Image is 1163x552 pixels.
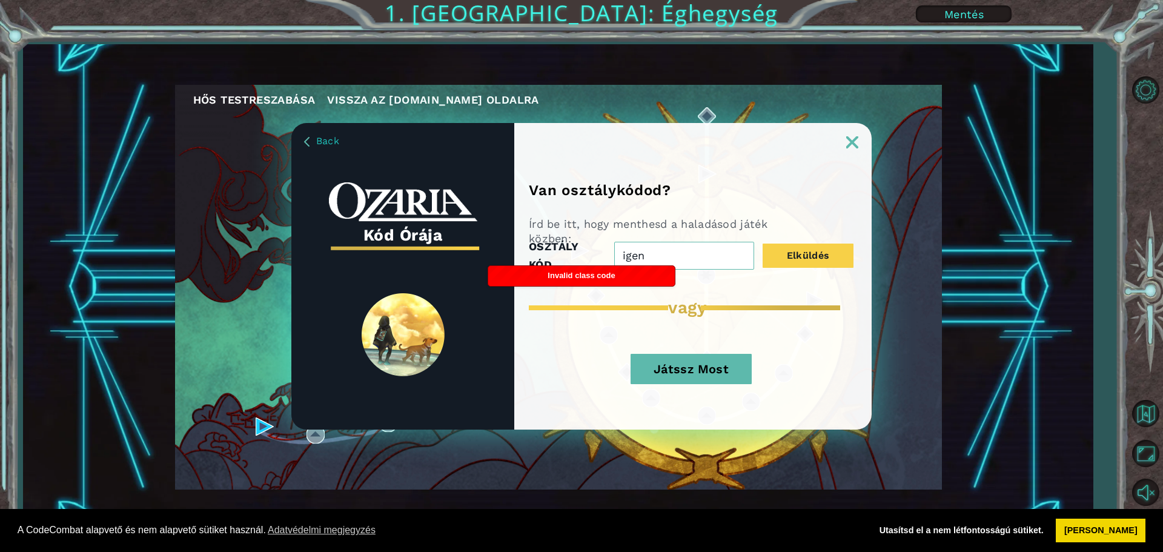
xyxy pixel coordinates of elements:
button: Elküldés [763,244,853,268]
img: ExitButton_Dusk.png [846,136,858,148]
span: Invalid class code [548,271,615,280]
span: Back [316,135,339,147]
img: whiteOzariaWordmark.png [329,182,477,222]
h1: Van osztálykódod? [529,182,678,199]
h3: Kód Órája [329,222,477,248]
label: OSZTÁLY KÓD [529,238,601,274]
span: vagy [668,298,706,318]
a: allow cookies [1056,519,1145,543]
img: BackArrow_Dusk.png [304,137,310,147]
span: A CodeCombat alapvető és nem alapvető sütiket használ. [18,521,861,539]
a: learn more about cookies [266,521,377,539]
a: deny cookies [871,519,1052,543]
p: Írd be itt, hogy menthesd a haladásod játék közben: [529,217,791,231]
button: Játssz Most [631,354,752,384]
img: SpiritLandReveal.png [362,293,445,376]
